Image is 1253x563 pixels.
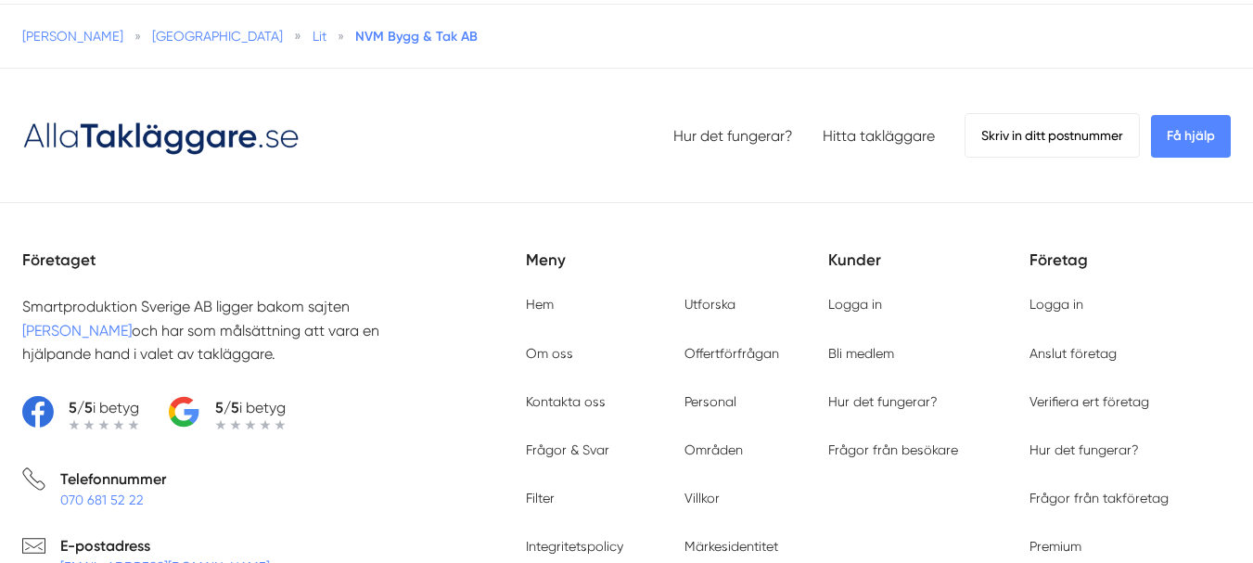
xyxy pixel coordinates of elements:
[22,467,45,491] svg: Telefon
[1029,248,1231,295] h5: Företag
[673,127,793,145] a: Hur det fungerar?
[828,346,894,361] a: Bli medlem
[1029,539,1081,554] a: Premium
[526,442,609,457] a: Frågor & Svar
[152,29,283,44] a: [GEOGRAPHIC_DATA]
[69,399,93,416] strong: 5/5
[684,346,779,361] a: Offertförfrågan
[828,297,882,312] a: Logga in
[1029,346,1117,361] a: Anslut företag
[22,115,300,158] img: Logotyp Alla Takläggare
[828,442,958,457] a: Frågor från besökare
[60,493,144,507] a: 070 681 52 22
[1029,442,1139,457] a: Hur det fungerar?
[355,28,478,45] a: NVM Bygg & Tak AB
[965,113,1140,158] span: Skriv in ditt postnummer
[22,322,132,339] a: [PERSON_NAME]
[684,394,736,409] a: Personal
[526,394,606,409] a: Kontakta oss
[684,297,735,312] a: Utforska
[215,396,286,419] p: i betyg
[1029,394,1149,409] a: Verifiera ert företag
[526,297,554,312] a: Hem
[684,491,720,505] a: Villkor
[526,248,828,295] h5: Meny
[1029,297,1083,312] a: Logga in
[60,534,270,557] p: E-postadress
[69,396,139,419] p: i betyg
[22,27,1231,45] nav: Breadcrumb
[313,29,326,44] a: Lit
[134,27,141,45] span: »
[60,467,166,491] p: Telefonnummer
[1029,491,1169,505] a: Frågor från takföretag
[684,442,743,457] a: Områden
[823,127,935,145] a: Hitta takläggare
[215,399,239,416] strong: 5/5
[1151,115,1231,158] span: Få hjälp
[169,396,286,430] a: 5/5i betyg
[22,396,139,430] a: 5/5i betyg
[684,539,778,554] a: Märkesidentitet
[526,539,623,554] a: Integritetspolicy
[338,27,344,45] span: »
[828,394,938,409] a: Hur det fungerar?
[526,491,555,505] a: Filter
[526,346,573,361] a: Om oss
[828,248,1029,295] h5: Kunder
[22,248,526,295] h5: Företaget
[22,295,438,365] p: Smartproduktion Sverige AB ligger bakom sajten och har som målsättning att vara en hjälpande hand...
[22,29,123,44] a: [PERSON_NAME]
[294,27,301,45] span: »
